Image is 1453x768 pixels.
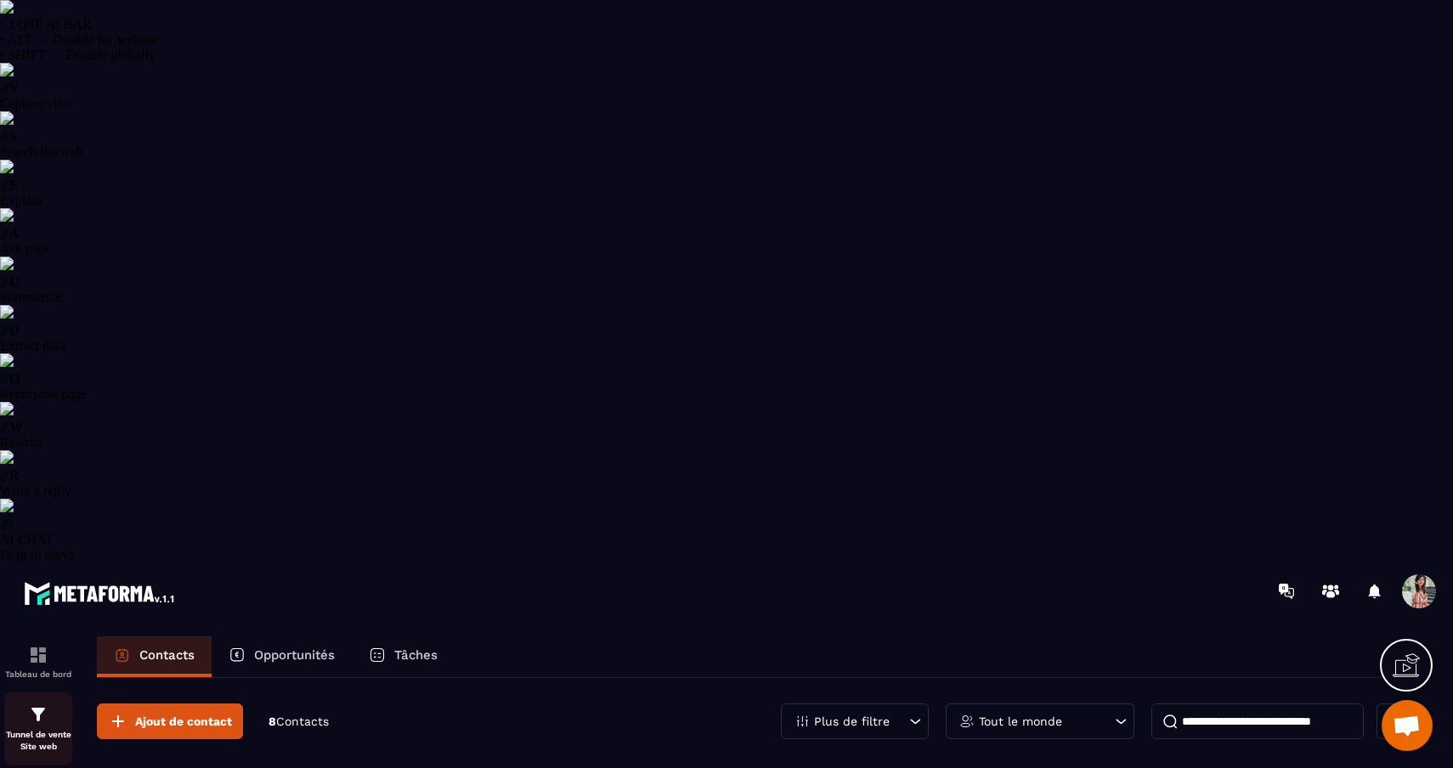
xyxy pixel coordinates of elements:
[4,729,72,753] p: Tunnel de vente Site web
[269,714,329,730] p: 8
[394,647,438,663] p: Tâches
[28,645,48,665] img: formation
[1382,700,1433,751] div: Ouvrir le chat
[979,715,1062,727] p: Tout le monde
[352,636,455,677] a: Tâches
[254,647,335,663] p: Opportunités
[139,647,195,663] p: Contacts
[97,703,243,739] button: Ajout de contact
[4,669,72,679] p: Tableau de bord
[276,714,329,728] span: Contacts
[212,636,352,677] a: Opportunités
[4,692,72,765] a: formationformationTunnel de vente Site web
[28,704,48,725] img: formation
[4,632,72,692] a: formationformationTableau de bord
[135,713,232,730] span: Ajout de contact
[97,636,212,677] a: Contacts
[814,715,890,727] p: Plus de filtre
[24,578,177,608] img: logo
